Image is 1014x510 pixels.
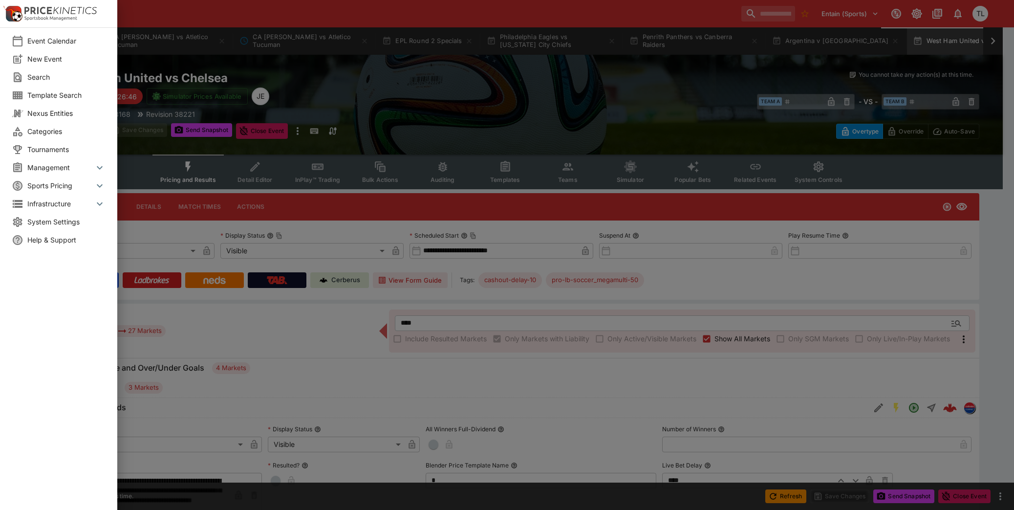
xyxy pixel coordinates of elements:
[27,144,106,155] span: Tournaments
[27,199,94,209] span: Infrastructure
[27,180,94,191] span: Sports Pricing
[3,4,22,23] img: PriceKinetics Logo
[27,90,106,100] span: Template Search
[27,54,106,64] span: New Event
[24,7,97,14] img: PriceKinetics
[27,235,106,245] span: Help & Support
[27,108,106,118] span: Nexus Entities
[27,72,106,82] span: Search
[27,36,106,46] span: Event Calendar
[27,217,106,227] span: System Settings
[27,126,106,136] span: Categories
[27,162,94,173] span: Management
[24,16,77,21] img: Sportsbook Management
